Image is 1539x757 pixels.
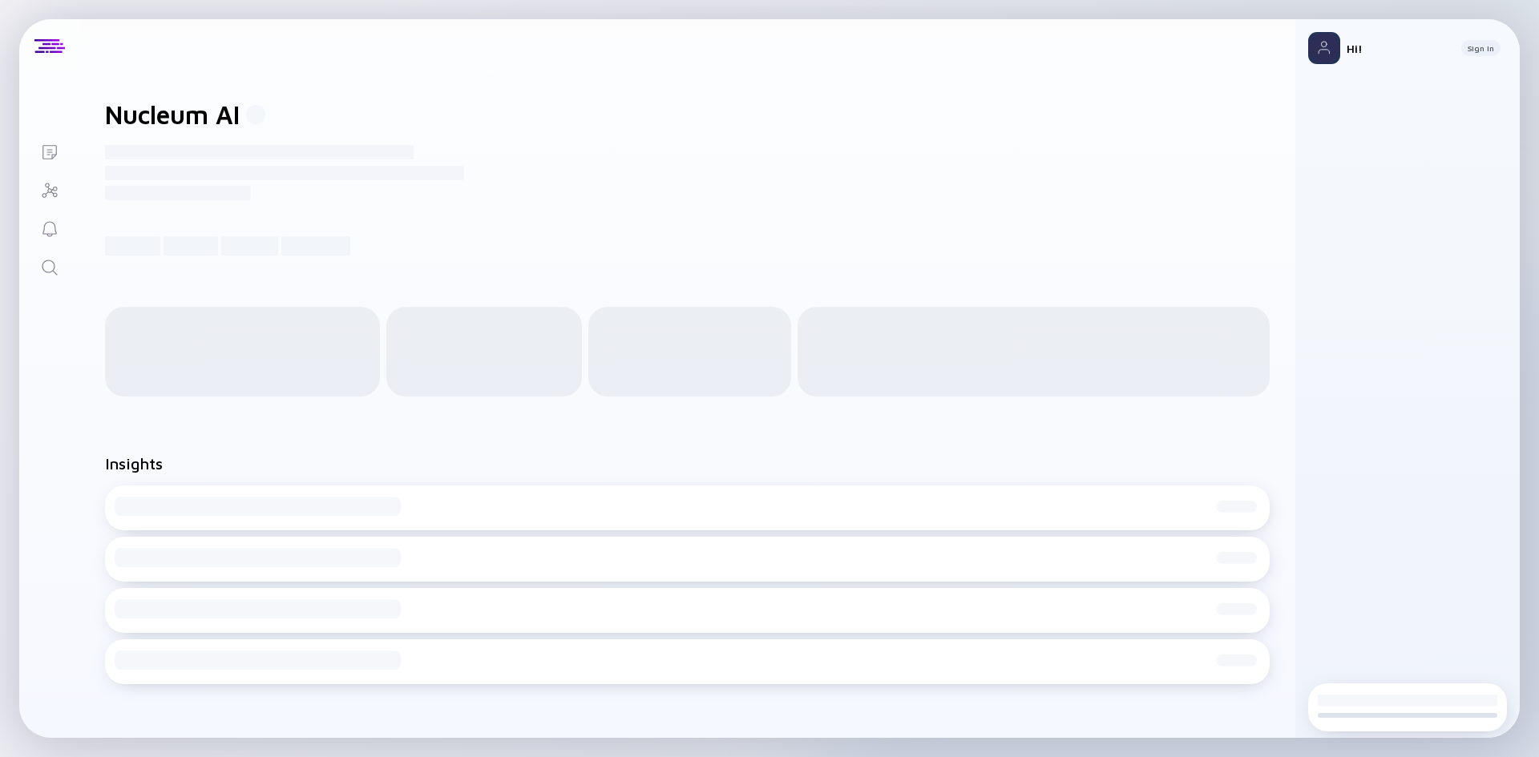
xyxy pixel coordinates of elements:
a: Lists [19,131,79,170]
button: Sign In [1461,40,1501,56]
img: Profile Picture [1308,32,1340,64]
div: Hi! [1347,42,1448,55]
a: Investor Map [19,170,79,208]
a: Search [19,247,79,285]
a: Reminders [19,208,79,247]
h2: Insights [105,454,163,473]
h1: Nucleum AI [105,99,240,130]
